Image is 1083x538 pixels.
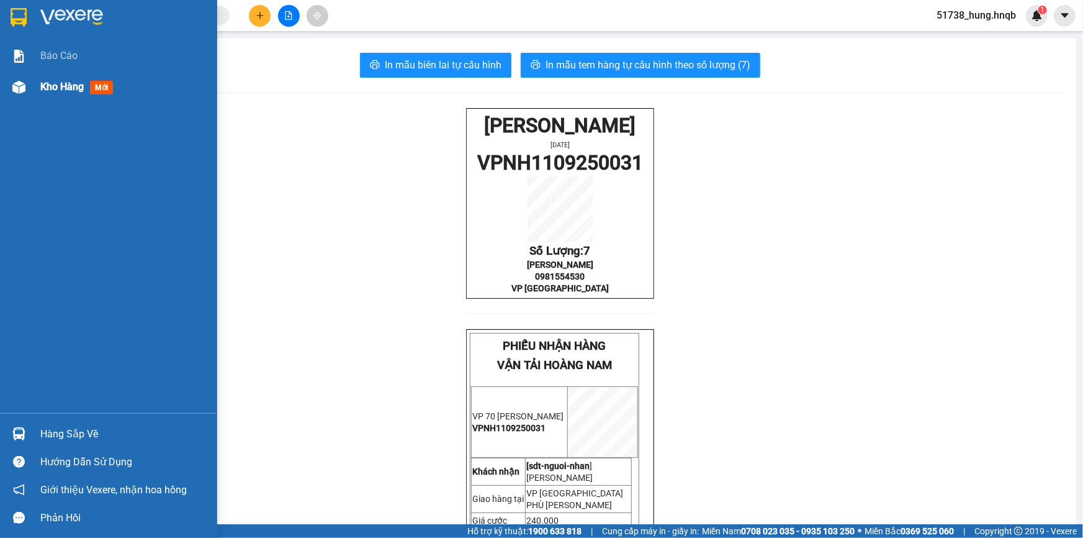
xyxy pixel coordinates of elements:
[13,456,25,468] span: question-circle
[13,512,25,524] span: message
[1040,6,1045,14] span: 1
[40,453,208,472] div: Hướng dẫn sử dụng
[12,427,25,440] img: warehouse-icon
[526,516,559,526] span: 240.000
[284,11,293,20] span: file-add
[1031,10,1043,21] img: icon-new-feature
[702,524,855,538] span: Miền Nam
[40,81,84,93] span: Kho hàng
[527,260,593,270] span: [PERSON_NAME]
[307,5,328,27] button: aim
[521,53,760,78] button: printerIn mẫu tem hàng tự cấu hình theo số lượng (7)
[583,244,590,258] span: 7
[477,151,643,175] span: VPNH1109250031
[370,60,380,71] span: printer
[927,7,1026,23] span: 51738_hung.hnqb
[484,114,636,137] span: [PERSON_NAME]
[40,425,208,444] div: Hàng sắp về
[1014,527,1023,536] span: copyright
[385,57,501,73] span: In mẫu biên lai tự cấu hình
[526,500,612,510] span: PHÙ [PERSON_NAME]
[278,5,300,27] button: file-add
[1054,5,1076,27] button: caret-down
[741,526,855,536] strong: 0708 023 035 - 0935 103 250
[13,484,25,496] span: notification
[12,50,25,63] img: solution-icon
[591,524,593,538] span: |
[472,411,564,421] span: VP 70 [PERSON_NAME]
[497,358,612,372] span: VẬN TẢI HOÀNG NAM
[546,57,750,73] span: In mẫu tem hàng tự cấu hình theo số lượng (7)
[858,529,861,534] span: ⚪️
[1059,10,1071,21] span: caret-down
[865,524,954,538] span: Miền Bắc
[529,244,590,258] span: Số Lượng:
[472,423,546,433] span: VPNH1109250031
[11,8,27,27] img: logo-vxr
[40,509,208,527] div: Phản hồi
[526,461,592,471] span: ]
[1038,6,1047,14] sup: 1
[550,141,570,149] span: [DATE]
[256,11,264,20] span: plus
[526,461,590,471] strong: [sdt-nguoi-nhan
[12,81,25,94] img: warehouse-icon
[360,53,511,78] button: printerIn mẫu biên lai tự cấu hình
[531,60,541,71] span: printer
[602,524,699,538] span: Cung cấp máy in - giấy in:
[249,5,271,27] button: plus
[526,473,593,483] span: [PERSON_NAME]
[40,482,187,498] span: Giới thiệu Vexere, nhận hoa hồng
[472,485,526,513] td: Giao hàng tại
[526,488,623,498] span: VP [GEOGRAPHIC_DATA]
[901,526,954,536] strong: 0369 525 060
[528,526,582,536] strong: 1900 633 818
[511,283,609,293] span: VP [GEOGRAPHIC_DATA]
[467,524,582,538] span: Hỗ trợ kỹ thuật:
[313,11,321,20] span: aim
[963,524,965,538] span: |
[40,48,78,63] span: Báo cáo
[472,513,526,528] td: Giá cước
[472,467,519,476] strong: Khách nhận
[90,81,113,94] span: mới
[503,339,606,353] span: PHIẾU NHẬN HÀNG
[535,271,585,281] span: 0981554530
